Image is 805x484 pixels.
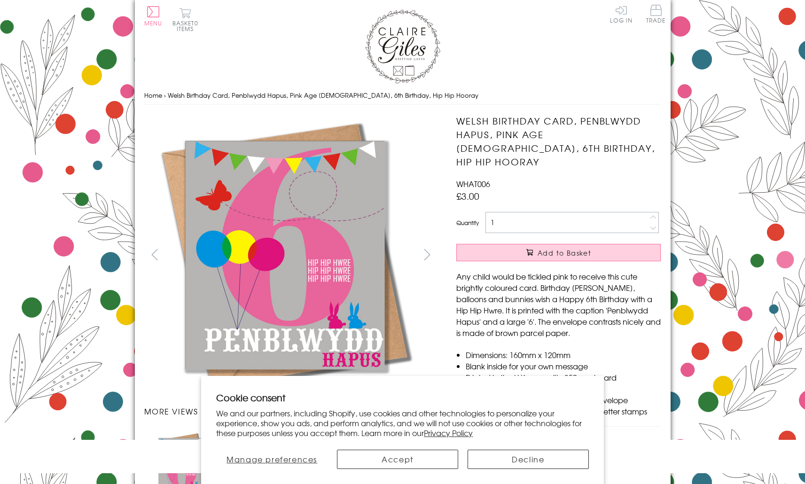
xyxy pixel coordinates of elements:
label: Quantity [456,219,479,227]
h2: Cookie consent [216,391,589,404]
button: Manage preferences [216,450,328,469]
span: WHAT006 [456,178,490,189]
button: next [416,244,438,265]
a: Trade [646,5,666,25]
button: Add to Basket [456,244,661,261]
a: Privacy Policy [424,427,473,438]
button: Basket0 items [172,8,198,31]
span: Manage preferences [227,453,317,465]
span: › [164,91,166,100]
span: Trade [646,5,666,23]
nav: breadcrumbs [144,86,661,105]
span: Welsh Birthday Card, Penblwydd Hapus, Pink Age [DEMOGRAPHIC_DATA], 6th Birthday, Hip Hip Hooray [168,91,478,100]
p: We and our partners, including Shopify, use cookies and other technologies to personalize your ex... [216,408,589,437]
span: Menu [144,19,163,27]
li: Dimensions: 160mm x 120mm [466,349,661,360]
img: Claire Giles Greetings Cards [365,9,440,84]
a: Home [144,91,162,100]
li: Blank inside for your own message [466,360,661,372]
button: Accept [337,450,458,469]
button: Menu [144,6,163,26]
button: prev [144,244,165,265]
p: Any child would be tickled pink to receive this cute brightly coloured card. Birthday [PERSON_NAM... [456,271,661,338]
span: £3.00 [456,189,479,203]
h1: Welsh Birthday Card, Penblwydd Hapus, Pink Age [DEMOGRAPHIC_DATA], 6th Birthday, Hip Hip Hooray [456,114,661,168]
span: 0 items [177,19,198,33]
h3: More views [144,406,438,417]
li: Printed in the U.K on quality 350gsm board [466,372,661,383]
button: Decline [468,450,589,469]
img: Welsh Birthday Card, Penblwydd Hapus, Pink Age 6, 6th Birthday, Hip Hip Hooray [144,114,426,396]
span: Add to Basket [538,248,591,258]
a: Log In [610,5,633,23]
